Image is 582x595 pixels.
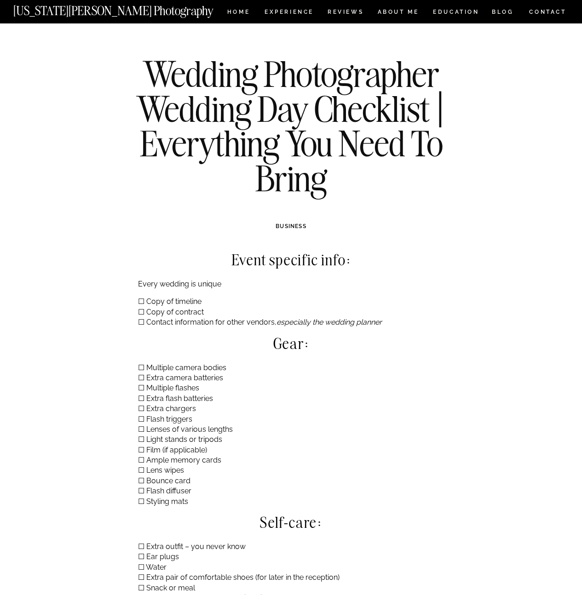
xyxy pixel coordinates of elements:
a: Experience [265,9,313,17]
a: CONTACT [529,7,567,17]
a: EDUCATION [432,9,480,17]
h2: Event specific info: [138,252,445,268]
a: BLOG [492,9,514,17]
h1: Wedding Photographer Wedding Day Checklist | Everything You Need To Bring [124,57,458,195]
p: Every wedding is unique [138,279,445,289]
a: ABOUT ME [377,9,419,17]
a: REVIEWS [328,9,362,17]
em: especially the wedding planner [277,318,382,326]
a: [US_STATE][PERSON_NAME] Photography [13,5,244,12]
p: ☐ Copy of timeline ☐ Copy of contract ☐ Contact information for other vendors, [138,297,445,327]
a: HOME [225,9,252,17]
h2: Gear: [138,335,445,352]
a: BUSINESS [276,223,306,229]
h2: Self-care: [138,514,445,531]
p: ☐ Multiple camera bodies ☐ Extra camera batteries ☐ Multiple flashes ☐ Extra flash batteries ☐ Ex... [138,363,445,507]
